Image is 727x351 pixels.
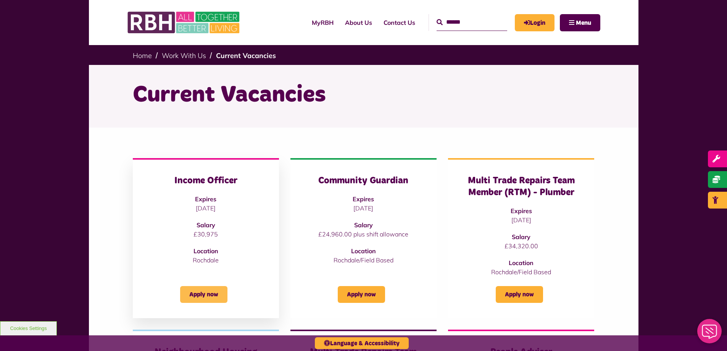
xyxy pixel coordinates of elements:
[463,241,579,251] p: £34,320.00
[148,256,264,265] p: Rochdale
[339,12,378,33] a: About Us
[496,286,543,303] a: Apply now
[693,317,727,351] iframe: Netcall Web Assistant for live chat
[338,286,385,303] a: Apply now
[127,8,242,37] img: RBH
[195,195,216,203] strong: Expires
[216,51,276,60] a: Current Vacancies
[353,195,374,203] strong: Expires
[306,12,339,33] a: MyRBH
[180,286,227,303] a: Apply now
[133,80,595,110] h1: Current Vacancies
[378,12,421,33] a: Contact Us
[162,51,206,60] a: Work With Us
[511,207,532,215] strong: Expires
[306,230,421,239] p: £24,960.00 plus shift allowance
[437,14,507,31] input: Search
[306,204,421,213] p: [DATE]
[509,259,534,267] strong: Location
[354,221,373,229] strong: Salary
[306,256,421,265] p: Rochdale/Field Based
[515,14,555,31] a: MyRBH
[512,233,530,241] strong: Salary
[560,14,600,31] button: Navigation
[463,215,579,225] p: [DATE]
[197,221,215,229] strong: Salary
[148,230,264,239] p: £30,975
[351,247,376,255] strong: Location
[306,175,421,187] h3: Community Guardian
[133,51,152,60] a: Home
[193,247,218,255] strong: Location
[315,337,409,349] button: Language & Accessibility
[463,175,579,199] h3: Multi Trade Repairs Team Member (RTM) - Plumber
[148,204,264,213] p: [DATE]
[463,267,579,277] p: Rochdale/Field Based
[576,20,591,26] span: Menu
[148,175,264,187] h3: Income Officer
